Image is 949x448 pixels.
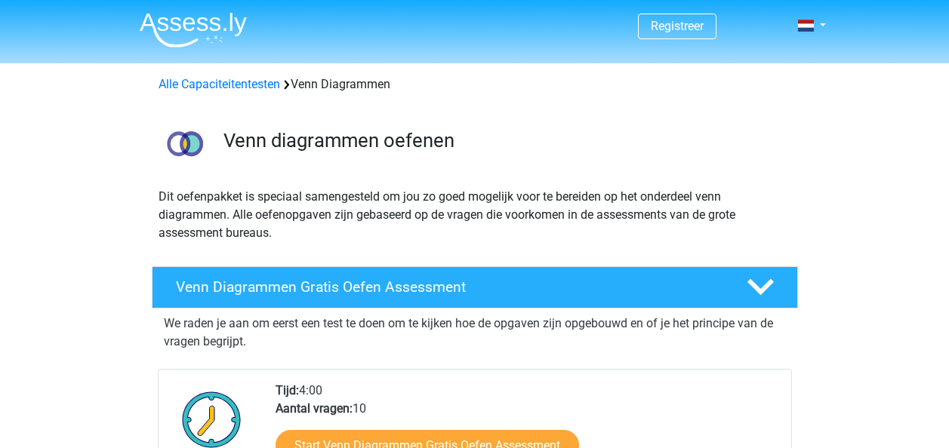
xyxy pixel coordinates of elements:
img: venn diagrammen [153,112,217,176]
p: Dit oefenpakket is speciaal samengesteld om jou zo goed mogelijk voor te bereiden op het onderdee... [159,188,791,242]
div: Venn Diagrammen [153,75,797,94]
a: Venn Diagrammen Gratis Oefen Assessment [146,266,804,308]
img: Assessly [140,12,247,48]
a: Registreer [651,19,704,33]
h3: Venn diagrammen oefenen [223,129,786,152]
b: Tijd: [276,383,299,397]
b: Aantal vragen: [276,401,353,416]
h4: Venn Diagrammen Gratis Oefen Assessment [176,278,723,296]
p: We raden je aan om eerst een test te doen om te kijken hoe de opgaven zijn opgebouwd en of je het... [164,315,786,351]
a: Alle Capaciteitentesten [159,77,280,91]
